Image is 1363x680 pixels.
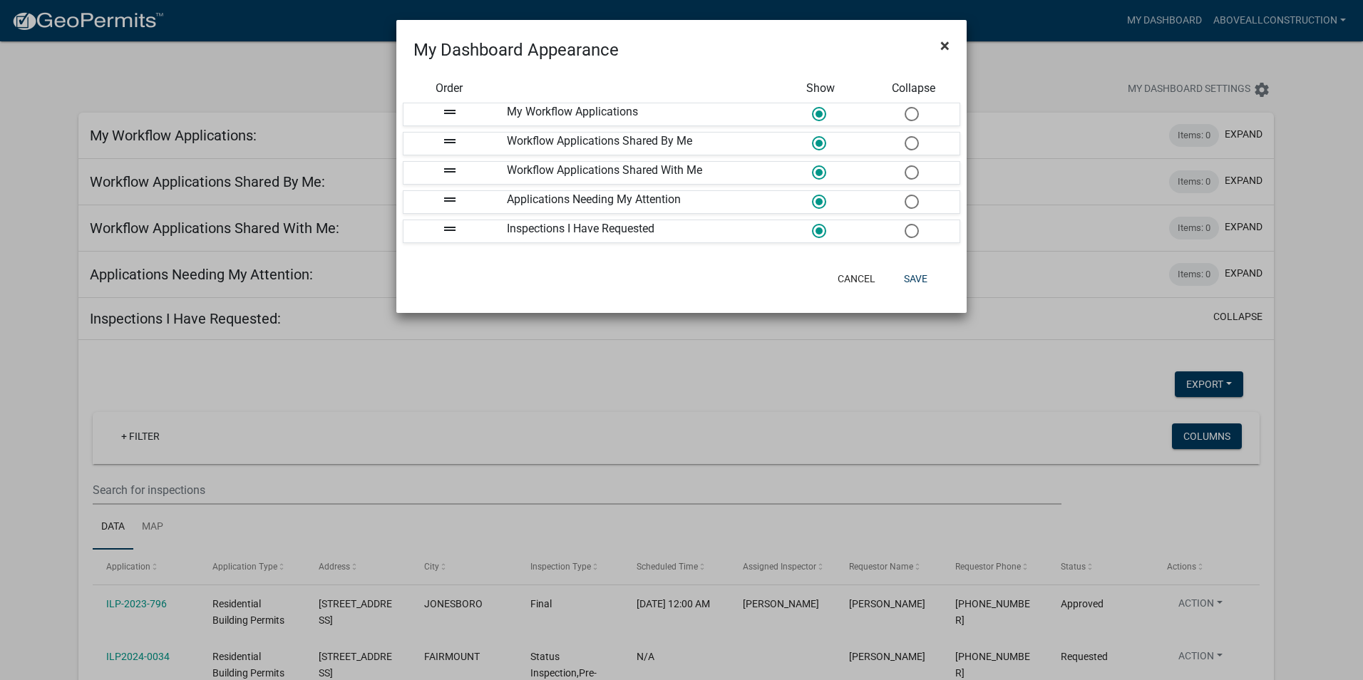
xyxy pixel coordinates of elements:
button: Cancel [826,266,887,292]
i: drag_handle [441,133,458,150]
div: Show [774,80,867,97]
span: × [940,36,950,56]
i: drag_handle [441,220,458,237]
button: Save [893,266,939,292]
div: Order [403,80,495,97]
div: Inspections I Have Requested [496,220,774,242]
i: drag_handle [441,191,458,208]
i: drag_handle [441,162,458,179]
i: drag_handle [441,103,458,120]
div: Workflow Applications Shared With Me [496,162,774,184]
button: Close [929,26,961,66]
div: Collapse [868,80,960,97]
div: My Workflow Applications [496,103,774,125]
div: Workflow Applications Shared By Me [496,133,774,155]
h4: My Dashboard Appearance [413,37,619,63]
div: Applications Needing My Attention [496,191,774,213]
